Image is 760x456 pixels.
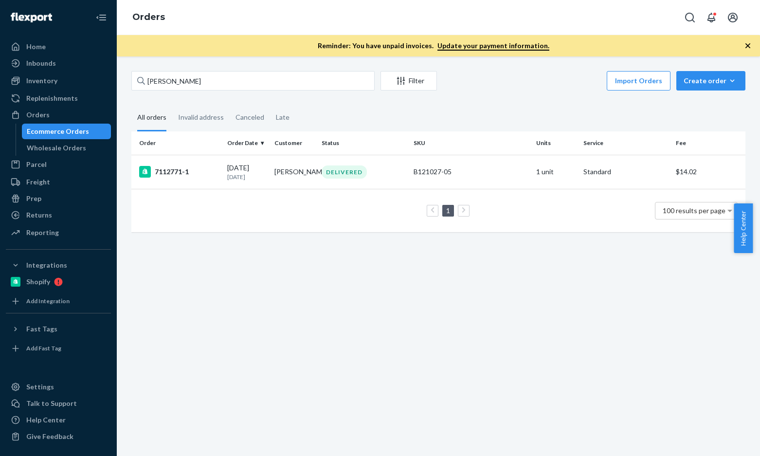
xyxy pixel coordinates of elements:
[125,3,173,32] ol: breadcrumbs
[381,76,436,86] div: Filter
[6,341,111,356] a: Add Fast Tag
[607,71,670,91] button: Import Orders
[131,131,223,155] th: Order
[322,165,367,179] div: DELIVERED
[22,140,111,156] a: Wholesale Orders
[698,427,750,451] iframe: Opens a widget where you can chat to one of our agents
[27,143,86,153] div: Wholesale Orders
[227,173,267,181] p: [DATE]
[672,155,745,189] td: $14.02
[26,58,56,68] div: Inbounds
[676,71,745,91] button: Create order
[579,131,671,155] th: Service
[26,297,70,305] div: Add Integration
[26,228,59,237] div: Reporting
[26,260,67,270] div: Integrations
[276,105,290,130] div: Late
[6,191,111,206] a: Prep
[11,13,52,22] img: Flexport logo
[91,8,111,27] button: Close Navigation
[410,131,532,155] th: SKU
[6,257,111,273] button: Integrations
[27,127,89,136] div: Ecommerce Orders
[26,210,52,220] div: Returns
[6,174,111,190] a: Freight
[6,55,111,71] a: Inbounds
[6,412,111,428] a: Help Center
[137,105,166,131] div: All orders
[178,105,224,130] div: Invalid address
[26,432,73,441] div: Give Feedback
[26,177,50,187] div: Freight
[26,382,54,392] div: Settings
[583,167,668,177] p: Standard
[22,124,111,139] a: Ecommerce Orders
[274,139,314,147] div: Customer
[6,73,111,89] a: Inventory
[6,107,111,123] a: Orders
[26,93,78,103] div: Replenishments
[26,277,50,287] div: Shopify
[26,399,77,408] div: Talk to Support
[223,131,271,155] th: Order Date
[6,396,111,411] button: Talk to Support
[680,8,700,27] button: Open Search Box
[26,194,41,203] div: Prep
[132,12,165,22] a: Orders
[26,344,61,352] div: Add Fast Tag
[414,167,528,177] div: B121027-05
[6,207,111,223] a: Returns
[6,39,111,55] a: Home
[271,155,318,189] td: [PERSON_NAME]
[6,225,111,240] a: Reporting
[318,131,410,155] th: Status
[6,379,111,395] a: Settings
[26,415,66,425] div: Help Center
[380,71,437,91] button: Filter
[26,76,57,86] div: Inventory
[227,163,267,181] div: [DATE]
[6,91,111,106] a: Replenishments
[6,157,111,172] a: Parcel
[6,274,111,290] a: Shopify
[6,293,111,309] a: Add Integration
[734,203,753,253] button: Help Center
[318,41,549,51] p: Reminder: You have unpaid invoices.
[437,41,549,51] a: Update your payment information.
[663,206,725,215] span: 100 results per page
[6,321,111,337] button: Fast Tags
[26,42,46,52] div: Home
[672,131,745,155] th: Fee
[532,155,579,189] td: 1 unit
[723,8,742,27] button: Open account menu
[26,324,57,334] div: Fast Tags
[26,110,50,120] div: Orders
[702,8,721,27] button: Open notifications
[26,160,47,169] div: Parcel
[444,206,452,215] a: Page 1 is your current page
[235,105,264,130] div: Canceled
[131,71,375,91] input: Search orders
[532,131,579,155] th: Units
[684,76,738,86] div: Create order
[139,166,219,178] div: 7112771-1
[6,429,111,444] button: Give Feedback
